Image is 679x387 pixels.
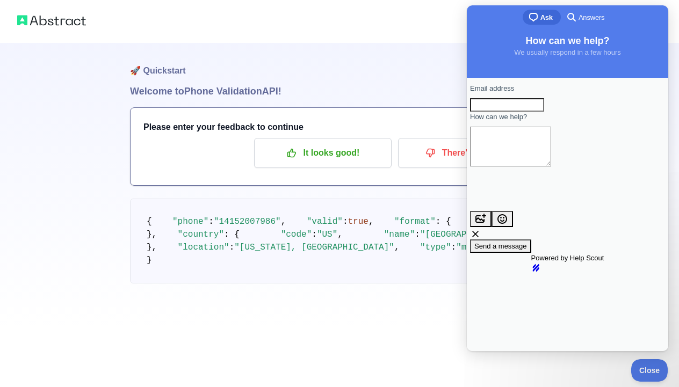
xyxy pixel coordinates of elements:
[369,217,374,227] span: ,
[420,243,451,252] span: "type"
[398,138,536,168] button: There's an issue
[130,43,549,84] h1: 🚀 Quickstart
[281,217,286,227] span: ,
[467,5,668,351] iframe: Help Scout Beacon - Live Chat, Contact Form, and Knowledge Base
[312,230,317,239] span: :
[281,230,312,239] span: "code"
[234,243,394,252] span: "[US_STATE], [GEOGRAPHIC_DATA]"
[436,217,451,227] span: : {
[631,359,668,382] iframe: Help Scout Beacon - Close
[456,243,497,252] span: "mobile"
[224,230,240,239] span: : {
[178,243,229,252] span: "location"
[451,243,457,252] span: :
[147,217,152,227] span: {
[337,230,343,239] span: ,
[229,243,235,252] span: :
[406,144,528,162] p: There's an issue
[343,217,348,227] span: :
[143,121,536,134] h3: Please enter your feedback to continue
[130,84,549,99] h1: Welcome to Phone Validation API!
[17,13,86,28] img: Abstract logo
[178,230,224,239] span: "country"
[317,230,337,239] span: "US"
[415,230,420,239] span: :
[214,217,281,227] span: "14152007986"
[394,217,436,227] span: "format"
[172,217,208,227] span: "phone"
[384,230,415,239] span: "name"
[394,243,400,252] span: ,
[307,217,343,227] span: "valid"
[208,217,214,227] span: :
[420,230,518,239] span: "[GEOGRAPHIC_DATA]"
[348,217,369,227] span: true
[254,138,392,168] button: It looks good!
[262,144,384,162] p: It looks good!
